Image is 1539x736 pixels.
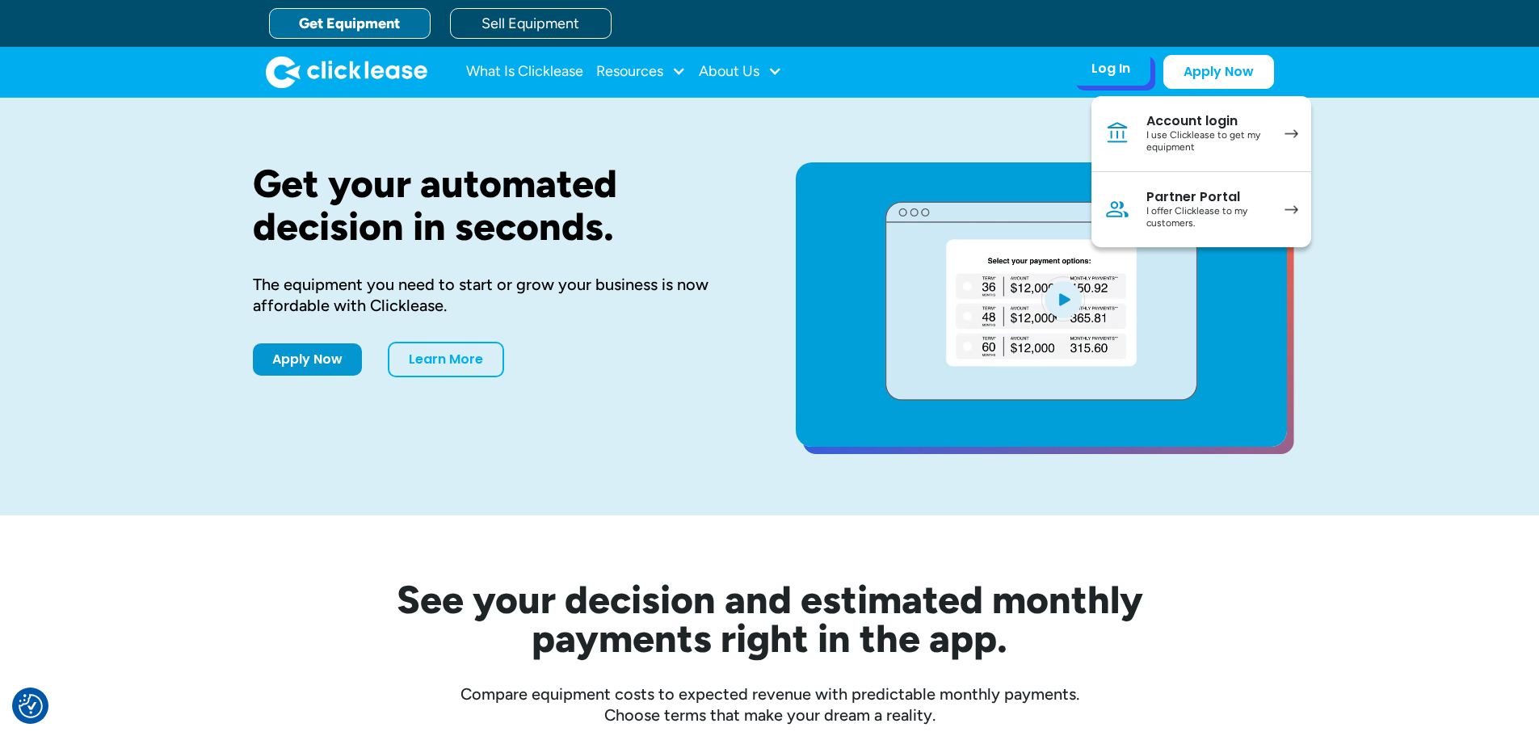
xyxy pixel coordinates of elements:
[1104,196,1130,222] img: Person icon
[1285,129,1298,138] img: arrow
[1091,96,1311,247] nav: Log In
[699,56,782,88] div: About Us
[1146,113,1268,129] div: Account login
[19,694,43,718] button: Consent Preferences
[1091,172,1311,247] a: Partner PortalI offer Clicklease to my customers.
[253,343,362,376] a: Apply Now
[269,8,431,39] a: Get Equipment
[253,274,744,316] div: The equipment you need to start or grow your business is now affordable with Clicklease.
[1146,205,1268,230] div: I offer Clicklease to my customers.
[19,694,43,718] img: Revisit consent button
[1146,189,1268,205] div: Partner Portal
[253,162,744,248] h1: Get your automated decision in seconds.
[466,56,583,88] a: What Is Clicklease
[388,342,504,377] a: Learn More
[1285,205,1298,214] img: arrow
[450,8,612,39] a: Sell Equipment
[266,56,427,88] a: home
[796,162,1287,447] a: open lightbox
[1163,55,1274,89] a: Apply Now
[1104,120,1130,146] img: Bank icon
[1091,96,1311,172] a: Account loginI use Clicklease to get my equipment
[253,683,1287,725] div: Compare equipment costs to expected revenue with predictable monthly payments. Choose terms that ...
[1091,61,1130,77] div: Log In
[266,56,427,88] img: Clicklease logo
[1041,276,1085,322] img: Blue play button logo on a light blue circular background
[1146,129,1268,154] div: I use Clicklease to get my equipment
[596,56,686,88] div: Resources
[317,580,1222,658] h2: See your decision and estimated monthly payments right in the app.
